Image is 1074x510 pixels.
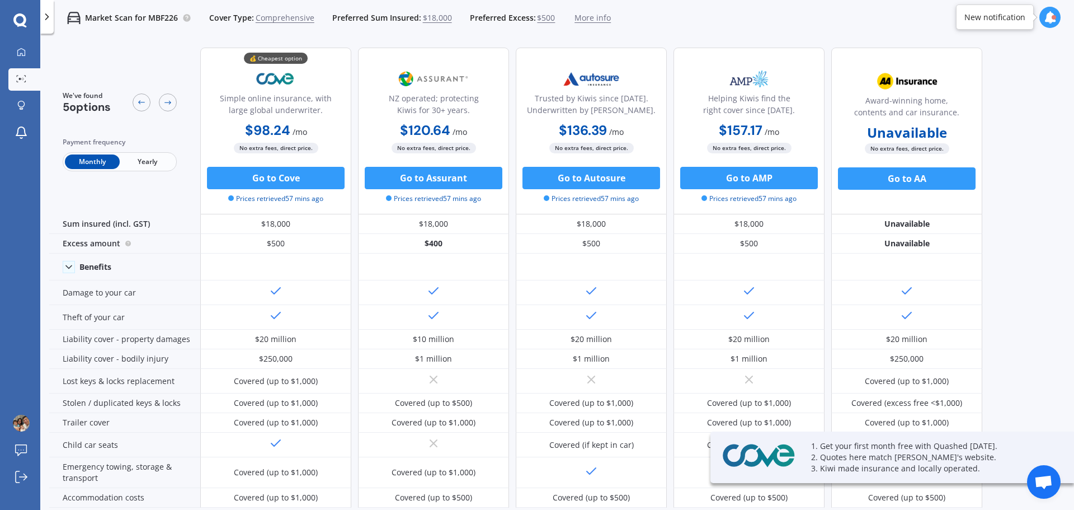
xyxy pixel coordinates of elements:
[712,65,786,93] img: AMP.webp
[358,234,509,254] div: $400
[870,67,944,95] img: AA.webp
[234,397,318,409] div: Covered (up to $1,000)
[49,330,200,349] div: Liability cover - property damages
[731,353,767,364] div: $1 million
[200,234,351,254] div: $500
[719,442,798,470] img: Cove.webp
[49,305,200,330] div: Theft of your car
[239,65,313,93] img: Cove.webp
[865,376,949,387] div: Covered (up to $1,000)
[719,121,762,139] b: $157.17
[49,234,200,254] div: Excess amount
[525,92,657,120] div: Trusted by Kiwis since [DATE]. Underwritten by [PERSON_NAME].
[65,155,120,169] span: Monthly
[234,143,318,153] span: No extra fees, direct price.
[559,121,607,139] b: $136.39
[868,492,945,503] div: Covered (up to $500)
[811,452,1046,463] p: 2. Quotes here match [PERSON_NAME]'s website.
[867,127,947,138] b: Unavailable
[831,234,982,254] div: Unavailable
[234,376,318,387] div: Covered (up to $1,000)
[571,334,612,345] div: $20 million
[234,467,318,478] div: Covered (up to $1,000)
[200,214,351,234] div: $18,000
[765,127,779,137] span: / mo
[49,413,200,433] div: Trailer cover
[228,194,323,204] span: Prices retrieved 57 mins ago
[710,492,788,503] div: Covered (up to $500)
[673,234,825,254] div: $500
[365,167,502,189] button: Go to Assurant
[707,439,792,451] div: Covered (if kept in car)
[609,127,624,137] span: / mo
[549,397,633,409] div: Covered (up to $1,000)
[85,12,178,24] p: Market Scan for MBF226
[553,492,630,503] div: Covered (up to $500)
[522,167,660,189] button: Go to Autosure
[453,127,467,137] span: / mo
[120,155,175,169] span: Yearly
[392,467,475,478] div: Covered (up to $1,000)
[811,463,1046,474] p: 3. Kiwi made insurance and locally operated.
[811,441,1046,452] p: 1. Get your first month free with Quashed [DATE].
[332,12,421,24] span: Preferred Sum Insured:
[256,12,314,24] span: Comprehensive
[423,12,452,24] span: $18,000
[49,349,200,369] div: Liability cover - bodily injury
[392,417,475,428] div: Covered (up to $1,000)
[554,65,628,93] img: Autosure.webp
[413,334,454,345] div: $10 million
[865,143,949,154] span: No extra fees, direct price.
[49,488,200,508] div: Accommodation costs
[67,11,81,25] img: car.f15378c7a67c060ca3f3.svg
[210,92,342,120] div: Simple online insurance, with large global underwriter.
[49,457,200,488] div: Emergency towing, storage & transport
[63,91,111,101] span: We've found
[63,100,111,114] span: 5 options
[728,334,770,345] div: $20 million
[49,394,200,413] div: Stolen / duplicated keys & locks
[397,65,470,93] img: Assurant.png
[245,121,290,139] b: $98.24
[13,415,30,432] img: picture
[207,167,345,189] button: Go to Cove
[244,53,308,64] div: 💰 Cheapest option
[838,167,976,190] button: Go to AA
[392,143,476,153] span: No extra fees, direct price.
[386,194,481,204] span: Prices retrieved 57 mins ago
[293,127,307,137] span: / mo
[537,12,555,24] span: $500
[49,280,200,305] div: Damage to your car
[368,92,500,120] div: NZ operated; protecting Kiwis for 30+ years.
[890,353,924,364] div: $250,000
[851,397,962,409] div: Covered (excess free <$1,000)
[574,12,611,24] span: More info
[255,334,296,345] div: $20 million
[49,214,200,234] div: Sum insured (incl. GST)
[964,12,1025,23] div: New notification
[395,492,472,503] div: Covered (up to $500)
[63,137,177,148] div: Payment frequency
[358,214,509,234] div: $18,000
[549,143,634,153] span: No extra fees, direct price.
[831,214,982,234] div: Unavailable
[673,214,825,234] div: $18,000
[516,234,667,254] div: $500
[470,12,536,24] span: Preferred Excess:
[886,334,927,345] div: $20 million
[865,417,949,428] div: Covered (up to $1,000)
[259,353,293,364] div: $250,000
[683,92,815,120] div: Helping Kiwis find the right cover since [DATE].
[707,397,791,409] div: Covered (up to $1,000)
[234,492,318,503] div: Covered (up to $1,000)
[516,214,667,234] div: $18,000
[701,194,797,204] span: Prices retrieved 57 mins ago
[707,143,792,153] span: No extra fees, direct price.
[841,95,973,123] div: Award-winning home, contents and car insurance.
[549,417,633,428] div: Covered (up to $1,000)
[680,167,818,189] button: Go to AMP
[573,353,610,364] div: $1 million
[79,262,111,272] div: Benefits
[49,369,200,394] div: Lost keys & locks replacement
[707,417,791,428] div: Covered (up to $1,000)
